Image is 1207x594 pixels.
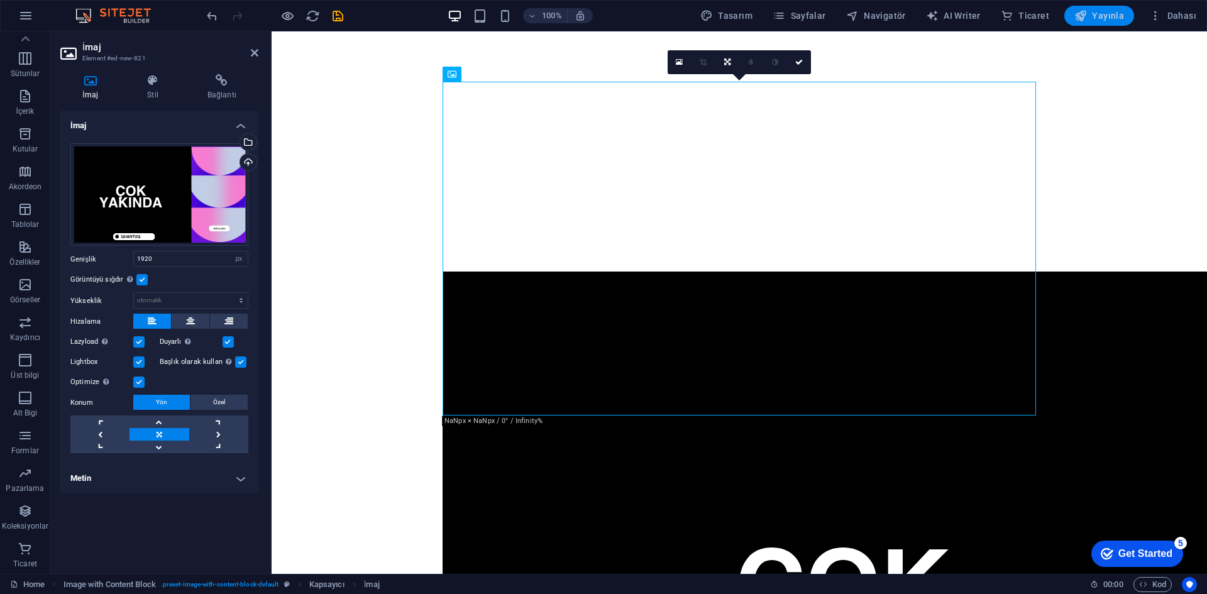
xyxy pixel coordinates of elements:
h4: İmaj [60,111,258,133]
span: Ticaret [1001,9,1049,22]
p: Özellikler [9,257,40,267]
span: Dahası [1149,9,1196,22]
a: Kırpma modu [692,50,715,74]
label: Genişlik [70,256,133,263]
p: Kutular [13,144,38,154]
span: : [1112,580,1114,589]
span: Seçmek için tıkla. Düzenlemek için çift tıkla [364,577,380,592]
i: Yeniden boyutlandırmada yakınlaştırma düzeyini seçilen cihaza uyacak şekilde otomatik olarak ayarla. [575,10,586,21]
p: Ticaret [13,559,37,569]
p: Akordeon [9,182,42,192]
p: İçerik [16,106,34,116]
div: Tasarım (Ctrl+Alt+Y) [695,6,758,26]
span: Yön [156,395,167,410]
label: Görüntüyü sığdır [70,272,136,287]
a: Onayla ( Ctrl ⏎ ) [787,50,811,74]
span: Yayınla [1074,9,1124,22]
span: Seçmek için tıkla. Düzenlemek için çift tıkla [63,577,156,592]
h4: Stil [125,74,185,101]
img: Editor Logo [72,8,167,23]
p: Formlar [11,446,39,456]
h4: Metin [60,463,258,493]
h2: İmaj [82,41,258,53]
label: Duyarlı [160,334,223,349]
label: Lightbox [70,355,133,370]
a: Dosya yöneticisinden, stok fotoğraflardan dosyalar seçin veya dosya(lar) yükleyin [668,50,692,74]
a: Gri tonlama [763,50,787,74]
p: Görseller [10,295,40,305]
span: Kod [1139,577,1166,592]
span: Sayfalar [773,9,826,22]
div: Adsztasarm-gvdkmYzXYzUPesuzEO4b_g.svg [70,143,248,246]
label: Hizalama [70,314,133,329]
button: Kod [1133,577,1172,592]
label: Optimize [70,375,133,390]
label: Başlık olarak kullan [160,355,236,370]
i: Geri al: Görüntü yüksekliğini değiştir (Ctrl+Z) [205,9,219,23]
a: Seçimi iptal etmek için tıkla. Sayfaları açmak için çift tıkla [10,577,45,592]
button: Ticaret [996,6,1054,26]
i: Sayfayı yeniden yükleyin [306,9,320,23]
button: undo [204,8,219,23]
h6: 100% [542,8,562,23]
span: Seçmek için tıkla. Düzenlemek için çift tıkla [309,577,344,592]
i: Bu element, özelleştirilebilir bir ön ayar [284,581,290,588]
button: Tasarım [695,6,758,26]
label: Lazyload [70,334,133,349]
a: Yönü değiştir [715,50,739,74]
p: Üst bilgi [11,370,39,380]
button: Sayfalar [768,6,831,26]
div: Get Started [37,14,91,25]
h3: Element #ed-new-821 [82,53,233,64]
span: . preset-image-with-content-block-default [161,577,279,592]
p: Kaydırıcı [10,333,40,343]
h4: Bağlantı [185,74,258,101]
p: Tablolar [11,219,40,229]
button: Özel [190,395,248,410]
span: Tasarım [700,9,752,22]
button: Usercentrics [1182,577,1197,592]
p: Alt Bigi [13,408,38,418]
h4: İmaj [60,74,125,101]
button: Yayınla [1064,6,1134,26]
button: Navigatör [841,6,911,26]
button: save [330,8,345,23]
button: AI Writer [921,6,986,26]
div: Get Started 5 items remaining, 0% complete [10,6,102,33]
div: 5 [93,3,106,15]
button: 100% [523,8,568,23]
h6: Oturum süresi [1090,577,1123,592]
i: Kaydet (Ctrl+S) [331,9,345,23]
button: reload [305,8,320,23]
span: Özel [213,395,225,410]
span: AI Writer [926,9,981,22]
p: Sütunlar [11,69,40,79]
p: Pazarlama [6,483,44,493]
p: Koleksiyonlar [2,521,48,531]
button: Dahası [1144,6,1201,26]
nav: breadcrumb [63,577,380,592]
a: Bulanıklaştırma [739,50,763,74]
label: Konum [70,395,133,410]
span: 00 00 [1103,577,1123,592]
span: Navigatör [846,9,906,22]
label: Yükseklik [70,297,133,304]
button: Yön [133,395,190,410]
